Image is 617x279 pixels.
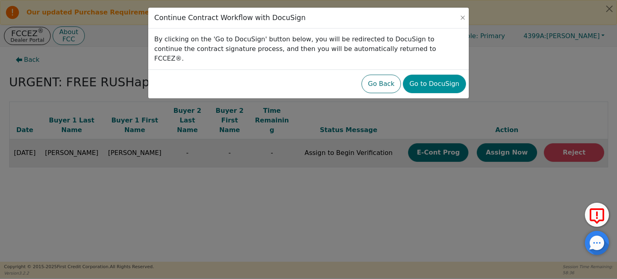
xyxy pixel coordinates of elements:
p: By clicking on the 'Go to DocuSign' button below, you will be redirected to DocuSign to continue ... [154,35,463,63]
button: Report Error to FCC [585,203,609,227]
button: Close [459,14,467,22]
button: Go Back [362,75,401,93]
h3: Continue Contract Workflow with DocuSign [154,14,306,22]
button: Go to DocuSign [403,75,466,93]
